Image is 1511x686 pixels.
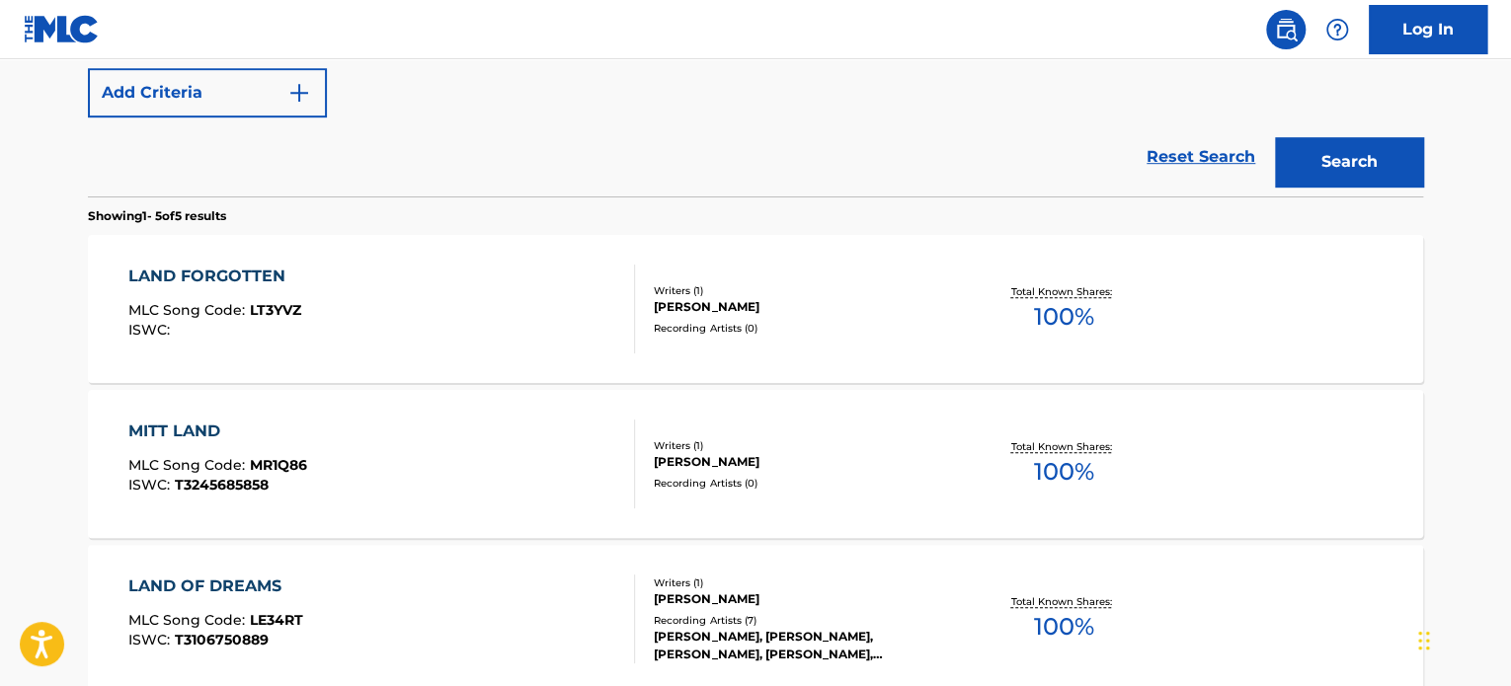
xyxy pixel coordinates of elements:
span: LT3YVZ [250,301,301,319]
div: Recording Artists ( 0 ) [654,476,952,491]
span: MLC Song Code : [128,301,250,319]
div: [PERSON_NAME] [654,453,952,471]
span: T3245685858 [175,476,269,494]
img: search [1274,18,1298,41]
div: Writers ( 1 ) [654,283,952,298]
iframe: Chat Widget [1412,591,1511,686]
span: MLC Song Code : [128,611,250,629]
div: Drag [1418,611,1430,670]
span: ISWC : [128,476,175,494]
div: [PERSON_NAME], [PERSON_NAME], [PERSON_NAME], [PERSON_NAME], [PERSON_NAME] [654,628,952,663]
span: ISWC : [128,321,175,339]
button: Add Criteria [88,68,327,117]
span: 100 % [1033,454,1093,490]
div: LAND OF DREAMS [128,574,303,598]
p: Total Known Shares: [1010,594,1116,609]
div: Help [1317,10,1357,49]
img: help [1325,18,1349,41]
p: Total Known Shares: [1010,439,1116,454]
span: T3106750889 [175,631,269,648]
p: Total Known Shares: [1010,284,1116,299]
div: Writers ( 1 ) [654,438,952,453]
a: LAND FORGOTTENMLC Song Code:LT3YVZISWC:Writers (1)[PERSON_NAME]Recording Artists (0)Total Known S... [88,235,1423,383]
div: [PERSON_NAME] [654,590,952,608]
div: LAND FORGOTTEN [128,265,301,288]
a: MITT LANDMLC Song Code:MR1Q86ISWC:T3245685858Writers (1)[PERSON_NAME]Recording Artists (0)Total K... [88,390,1423,538]
div: Recording Artists ( 0 ) [654,321,952,336]
span: MR1Q86 [250,456,307,474]
span: 100 % [1033,299,1093,335]
a: Public Search [1266,10,1306,49]
span: MLC Song Code : [128,456,250,474]
img: MLC Logo [24,15,100,43]
a: Log In [1369,5,1487,54]
p: Showing 1 - 5 of 5 results [88,207,226,225]
span: LE34RT [250,611,303,629]
div: Writers ( 1 ) [654,575,952,590]
div: MITT LAND [128,419,307,443]
div: [PERSON_NAME] [654,298,952,316]
img: 9d2ae6d4665cec9f34b9.svg [287,81,311,105]
span: ISWC : [128,631,175,648]
a: Reset Search [1137,135,1265,179]
button: Search [1275,137,1423,187]
div: Recording Artists ( 7 ) [654,613,952,628]
span: 100 % [1033,609,1093,645]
